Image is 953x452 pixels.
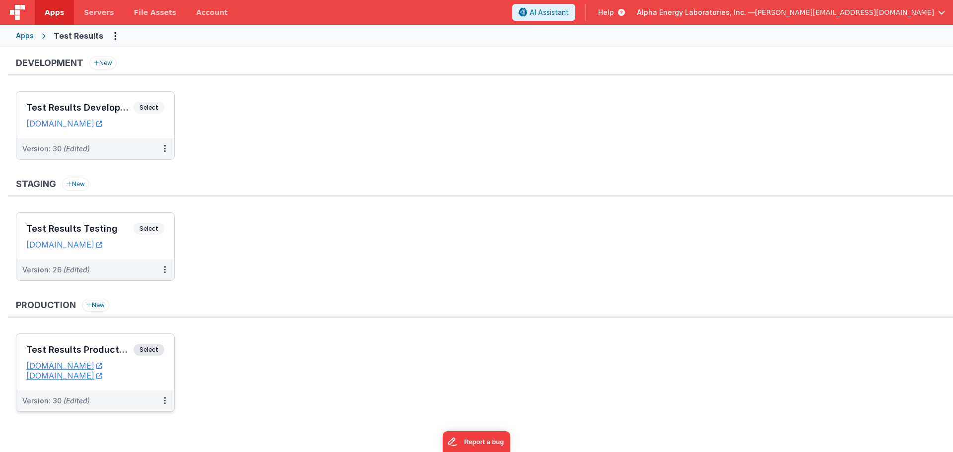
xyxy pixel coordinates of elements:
[443,431,511,452] iframe: Marker.io feedback button
[26,240,102,250] a: [DOMAIN_NAME]
[45,7,64,17] span: Apps
[26,361,102,371] a: [DOMAIN_NAME]
[530,7,569,17] span: AI Assistant
[16,58,83,68] h3: Development
[107,28,123,44] button: Options
[22,265,90,275] div: Version: 26
[16,31,34,41] div: Apps
[64,396,90,405] span: (Edited)
[26,224,134,234] h3: Test Results Testing
[637,7,945,17] button: Alpha Energy Laboratories, Inc. — [PERSON_NAME][EMAIL_ADDRESS][DOMAIN_NAME]
[26,103,134,113] h3: Test Results Development
[134,102,164,114] span: Select
[22,144,90,154] div: Version: 30
[512,4,575,21] button: AI Assistant
[637,7,755,17] span: Alpha Energy Laboratories, Inc. —
[89,57,117,69] button: New
[64,265,90,274] span: (Edited)
[134,223,164,235] span: Select
[82,299,109,312] button: New
[134,7,177,17] span: File Assets
[62,178,89,191] button: New
[84,7,114,17] span: Servers
[16,179,56,189] h3: Staging
[54,30,103,42] div: Test Results
[16,300,76,310] h3: Production
[26,371,102,381] a: [DOMAIN_NAME]
[26,119,102,129] a: [DOMAIN_NAME]
[22,396,90,406] div: Version: 30
[598,7,614,17] span: Help
[64,144,90,153] span: (Edited)
[26,345,134,355] h3: Test Results Production
[134,344,164,356] span: Select
[755,7,934,17] span: [PERSON_NAME][EMAIL_ADDRESS][DOMAIN_NAME]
